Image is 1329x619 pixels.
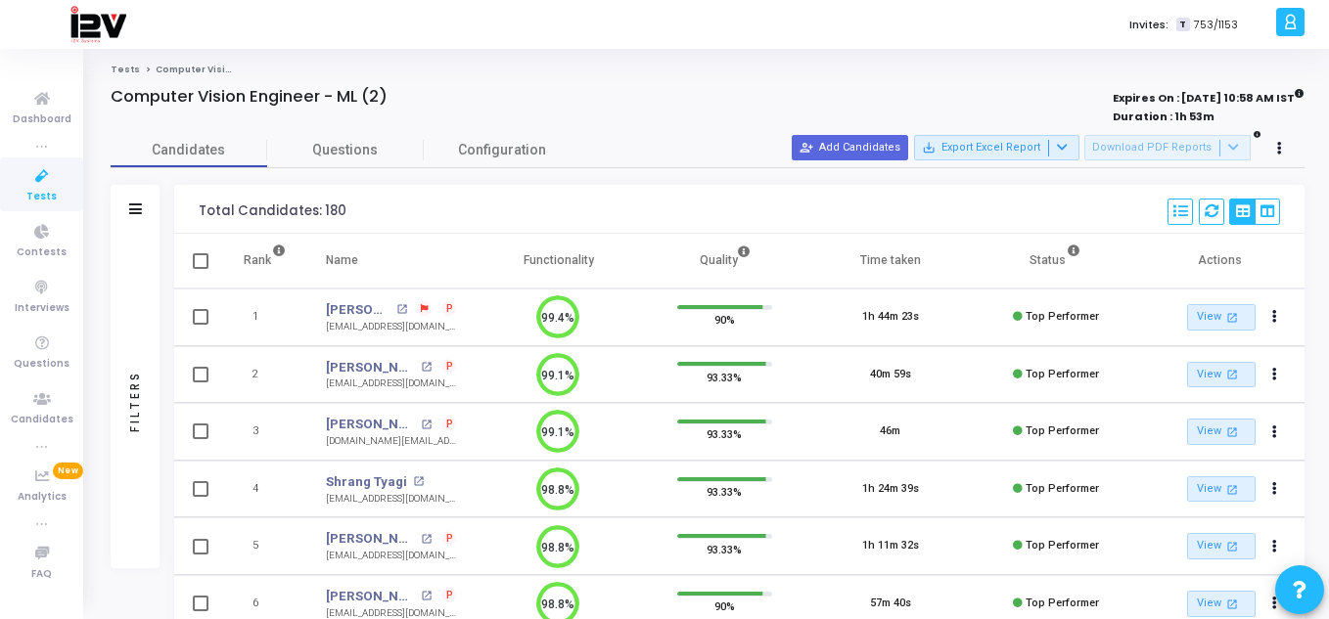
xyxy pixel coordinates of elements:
[326,549,456,563] div: [EMAIL_ADDRESS][DOMAIN_NAME]
[326,376,456,391] div: [EMAIL_ADDRESS][DOMAIN_NAME]
[14,356,69,373] span: Questions
[1187,533,1256,559] a: View
[1026,482,1099,495] span: Top Performer
[1139,234,1305,288] th: Actions
[326,587,416,606] a: [PERSON_NAME]
[860,249,921,271] div: Time taken
[326,300,391,320] a: [PERSON_NAME]
[421,420,432,430] mat-icon: open_in_new
[1187,362,1256,388] a: View
[1224,423,1241,440] mat-icon: open_in_new
[642,234,807,288] th: Quality
[1229,199,1280,225] div: View Options
[707,367,742,386] span: 93.33%
[1261,361,1289,388] button: Actions
[870,596,911,612] div: 57m 40s
[707,539,742,558] span: 93.33%
[1224,481,1241,498] mat-icon: open_in_new
[111,64,140,75] a: Tests
[707,424,742,444] span: 93.33%
[1187,591,1256,617] a: View
[458,140,546,160] span: Configuration
[156,64,321,75] span: Computer Vision Engineer - ML (2)
[1224,366,1241,382] mat-icon: open_in_new
[326,358,416,377] a: [PERSON_NAME]
[17,244,67,261] span: Contests
[800,141,813,155] mat-icon: person_add_alt
[421,534,432,545] mat-icon: open_in_new
[1176,18,1189,32] span: T
[326,249,358,271] div: Name
[11,412,73,428] span: Candidates
[111,87,388,107] h4: Computer Vision Engineer - ML (2)
[326,472,407,492] a: Shrang Tyagi
[1261,533,1289,560] button: Actions
[13,111,71,128] span: Dashboard
[1187,419,1256,445] a: View
[53,463,83,479] span: New
[1261,475,1289,503] button: Actions
[862,309,919,326] div: 1h 44m 23s
[26,189,57,205] span: Tests
[18,489,67,506] span: Analytics
[1261,304,1289,332] button: Actions
[421,591,432,601] mat-icon: open_in_new
[1187,476,1256,503] a: View
[862,538,919,554] div: 1h 11m 32s
[1113,85,1305,107] strong: Expires On : [DATE] 10:58 AM IST
[223,461,306,518] td: 4
[223,234,306,288] th: Rank
[1026,597,1099,609] span: Top Performer
[1113,109,1214,124] strong: Duration : 1h 53m
[413,476,424,487] mat-icon: open_in_new
[111,64,1305,76] nav: breadcrumb
[326,434,456,449] div: [DOMAIN_NAME][EMAIL_ADDRESS][DOMAIN_NAME]
[1194,17,1238,33] span: 753/1153
[326,529,416,549] a: [PERSON_NAME]
[1026,539,1099,552] span: Top Performer
[446,588,453,603] span: P
[1026,368,1099,380] span: Top Performer
[1224,538,1241,554] mat-icon: open_in_new
[714,597,735,616] span: 90%
[862,481,919,498] div: 1h 24m 39s
[31,566,52,583] span: FAQ
[973,234,1138,288] th: Status
[446,301,453,317] span: P
[223,346,306,404] td: 2
[111,140,267,160] span: Candidates
[421,362,432,373] mat-icon: open_in_new
[1224,596,1241,612] mat-icon: open_in_new
[223,517,306,575] td: 5
[126,293,144,508] div: Filters
[199,203,346,219] div: Total Candidates: 180
[446,531,453,547] span: P
[267,140,424,160] span: Questions
[1187,304,1256,331] a: View
[326,415,416,434] a: [PERSON_NAME]
[223,403,306,461] td: 3
[446,417,453,432] span: P
[914,135,1079,160] button: Export Excel Report
[1261,591,1289,618] button: Actions
[880,423,900,440] div: 46m
[1084,135,1251,160] button: Download PDF Reports
[714,310,735,330] span: 90%
[223,288,306,346] td: 1
[396,304,407,315] mat-icon: open_in_new
[69,5,126,44] img: logo
[707,482,742,502] span: 93.33%
[1261,419,1289,446] button: Actions
[922,141,936,155] mat-icon: save_alt
[1224,309,1241,326] mat-icon: open_in_new
[870,367,911,383] div: 40m 59s
[1026,310,1099,323] span: Top Performer
[326,492,456,507] div: [EMAIL_ADDRESS][DOMAIN_NAME]
[1129,17,1169,33] label: Invites:
[15,300,69,317] span: Interviews
[326,320,456,334] div: [EMAIL_ADDRESS][DOMAIN_NAME]
[446,359,453,375] span: P
[476,234,641,288] th: Functionality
